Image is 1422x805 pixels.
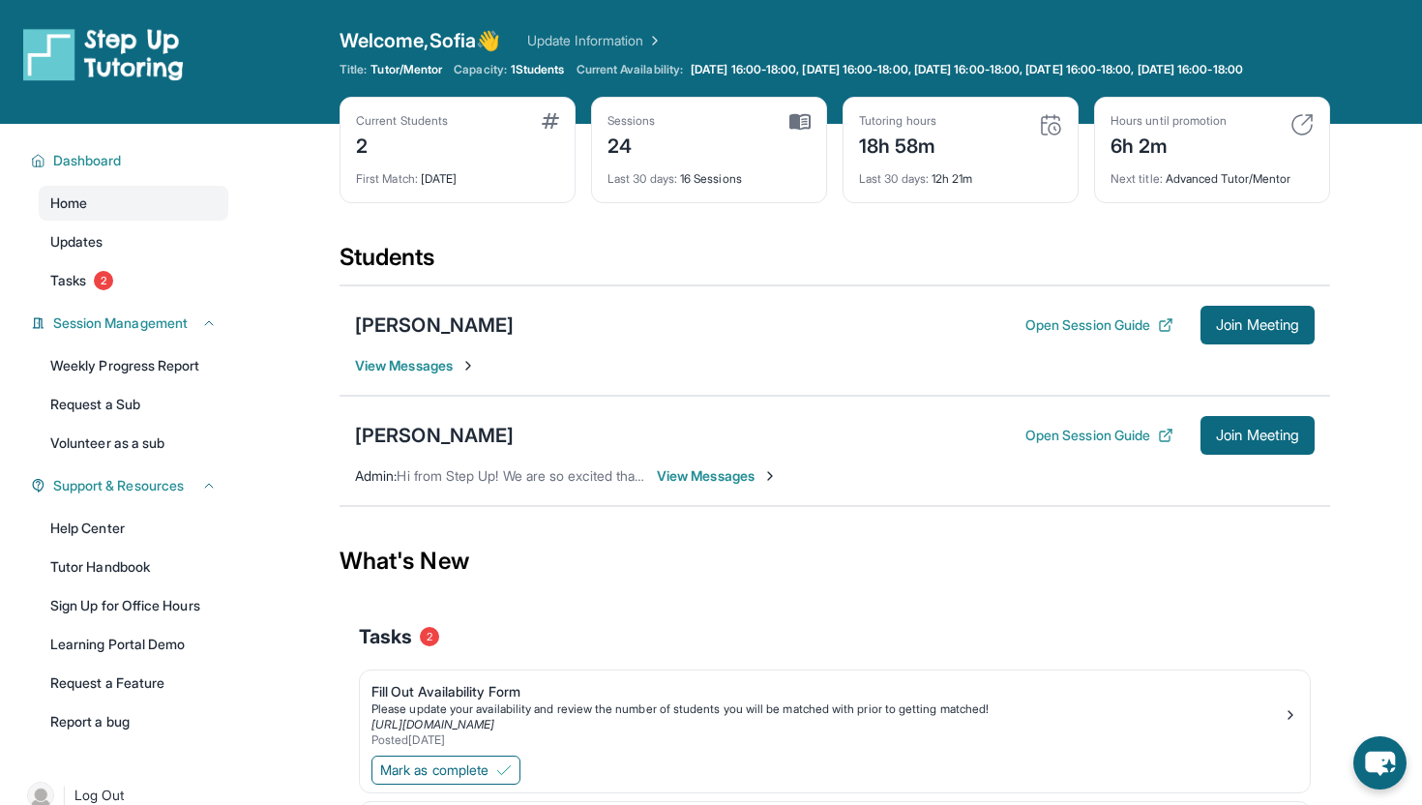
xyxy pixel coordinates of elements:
[356,113,448,129] div: Current Students
[45,476,217,495] button: Support & Resources
[762,468,778,484] img: Chevron-Right
[789,113,811,131] img: card
[454,62,507,77] span: Capacity:
[1290,113,1314,136] img: card
[356,160,559,187] div: [DATE]
[340,242,1330,284] div: Students
[340,519,1330,604] div: What's New
[687,62,1247,77] a: [DATE] 16:00-18:00, [DATE] 16:00-18:00, [DATE] 16:00-18:00, [DATE] 16:00-18:00, [DATE] 16:00-18:00
[1025,426,1173,445] button: Open Session Guide
[371,756,520,785] button: Mark as complete
[53,313,188,333] span: Session Management
[511,62,565,77] span: 1 Students
[859,171,929,186] span: Last 30 days :
[356,171,418,186] span: First Match :
[39,550,228,584] a: Tutor Handbook
[340,27,500,54] span: Welcome, Sofia 👋
[371,732,1283,748] div: Posted [DATE]
[359,623,412,650] span: Tasks
[577,62,683,77] span: Current Availability:
[1216,430,1299,441] span: Join Meeting
[1200,416,1315,455] button: Join Meeting
[1025,315,1173,335] button: Open Session Guide
[527,31,663,50] a: Update Information
[355,422,514,449] div: [PERSON_NAME]
[360,671,1310,752] a: Fill Out Availability FormPlease update your availability and review the number of students you w...
[607,171,677,186] span: Last 30 days :
[50,271,86,290] span: Tasks
[496,762,512,778] img: Mark as complete
[39,348,228,383] a: Weekly Progress Report
[691,62,1243,77] span: [DATE] 16:00-18:00, [DATE] 16:00-18:00, [DATE] 16:00-18:00, [DATE] 16:00-18:00, [DATE] 16:00-18:00
[53,151,122,170] span: Dashboard
[460,358,476,373] img: Chevron-Right
[50,232,104,252] span: Updates
[39,588,228,623] a: Sign Up for Office Hours
[371,701,1283,717] div: Please update your availability and review the number of students you will be matched with prior ...
[39,704,228,739] a: Report a bug
[657,466,778,486] span: View Messages
[607,113,656,129] div: Sessions
[859,113,936,129] div: Tutoring hours
[859,160,1062,187] div: 12h 21m
[74,786,125,805] span: Log Out
[1200,306,1315,344] button: Join Meeting
[370,62,442,77] span: Tutor/Mentor
[23,27,184,81] img: logo
[39,186,228,221] a: Home
[607,129,656,160] div: 24
[94,271,113,290] span: 2
[39,666,228,701] a: Request a Feature
[371,682,1283,701] div: Fill Out Availability Form
[371,717,494,731] a: [URL][DOMAIN_NAME]
[542,113,559,129] img: card
[39,387,228,422] a: Request a Sub
[45,313,217,333] button: Session Management
[607,160,811,187] div: 16 Sessions
[1111,113,1227,129] div: Hours until promotion
[355,467,397,484] span: Admin :
[340,62,367,77] span: Title:
[355,312,514,339] div: [PERSON_NAME]
[1353,736,1407,790] button: chat-button
[39,627,228,662] a: Learning Portal Demo
[1039,113,1062,136] img: card
[1111,129,1227,160] div: 6h 2m
[39,263,228,298] a: Tasks2
[39,511,228,546] a: Help Center
[380,760,489,780] span: Mark as complete
[1111,171,1163,186] span: Next title :
[1111,160,1314,187] div: Advanced Tutor/Mentor
[859,129,936,160] div: 18h 58m
[39,224,228,259] a: Updates
[643,31,663,50] img: Chevron Right
[45,151,217,170] button: Dashboard
[355,356,476,375] span: View Messages
[53,476,184,495] span: Support & Resources
[356,129,448,160] div: 2
[1216,319,1299,331] span: Join Meeting
[39,426,228,461] a: Volunteer as a sub
[50,194,87,213] span: Home
[420,627,439,646] span: 2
